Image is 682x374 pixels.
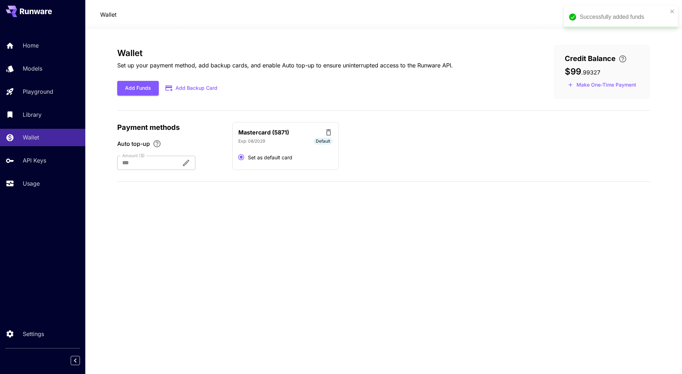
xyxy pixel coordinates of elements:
button: close [670,9,675,14]
p: Home [23,41,39,50]
button: Add Funds [117,81,159,95]
p: Mastercard (5871) [238,128,289,137]
span: Credit Balance [565,53,616,64]
span: . 99327 [581,69,600,76]
p: Settings [23,330,44,338]
span: $99 [565,66,581,77]
span: Set as default card [248,154,292,161]
p: Library [23,110,42,119]
span: Default [313,138,333,144]
button: Enter your card details and choose an Auto top-up amount to avoid service interruptions. We'll au... [616,55,630,63]
h3: Wallet [117,48,453,58]
div: Collapse sidebar [76,354,85,367]
div: Successfully added funds [580,13,668,21]
p: Payment methods [117,122,224,133]
button: Enable Auto top-up to ensure uninterrupted service. We'll automatically bill the chosen amount wh... [150,139,164,148]
p: Set up your payment method, add backup cards, and enable Auto top-up to ensure uninterrupted acce... [117,61,453,70]
button: Collapse sidebar [71,356,80,365]
span: Auto top-up [117,139,150,148]
button: Make a one-time, non-recurring payment [565,79,639,90]
label: Amount ($) [122,153,145,159]
p: Exp: 08/2029 [238,138,265,144]
p: Models [23,64,42,73]
p: API Keys [23,156,46,165]
p: Playground [23,87,53,96]
button: Add Backup Card [159,81,225,95]
nav: breadcrumb [100,10,117,19]
p: Wallet [23,133,39,142]
a: Wallet [100,10,117,19]
p: Usage [23,179,40,188]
